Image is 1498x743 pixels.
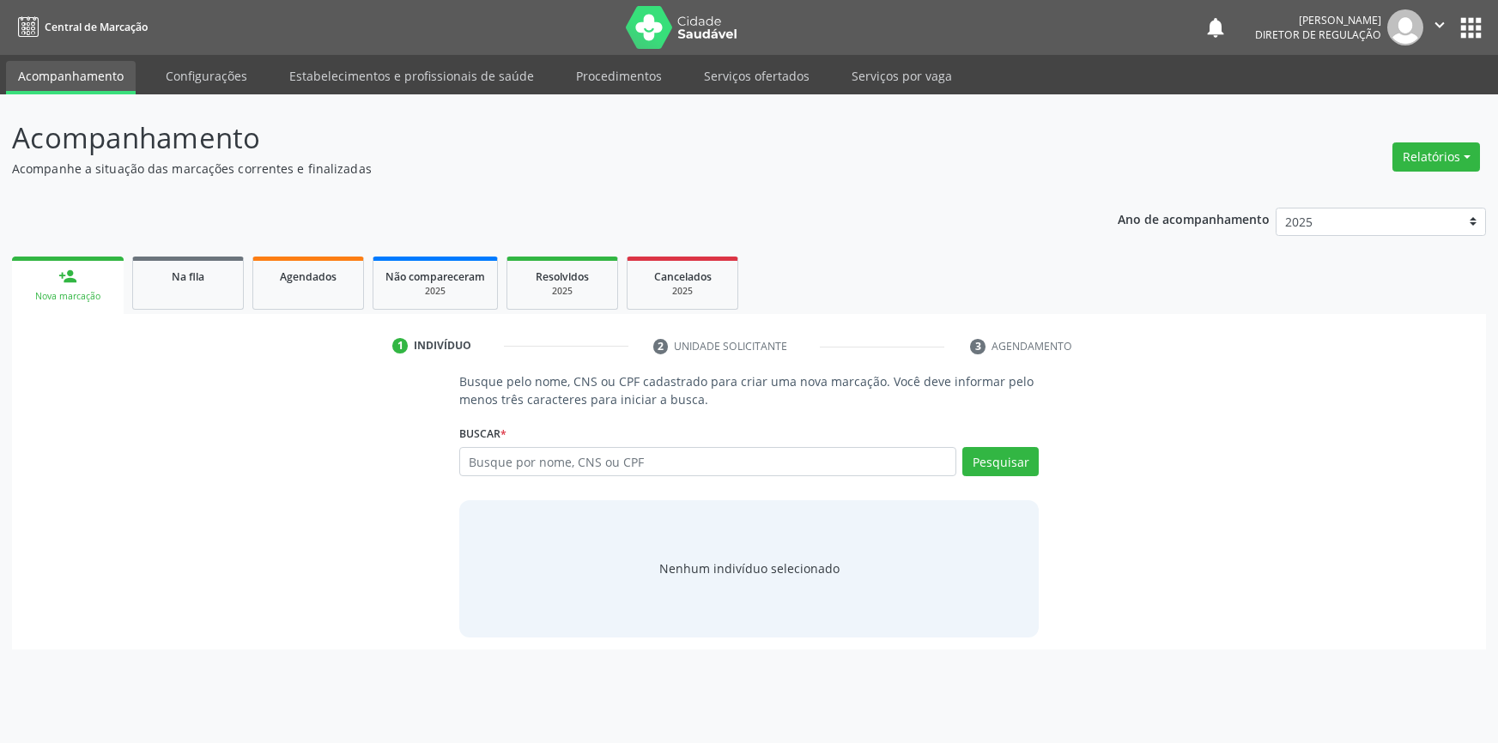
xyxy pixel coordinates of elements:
button: Relatórios [1392,142,1480,172]
a: Configurações [154,61,259,91]
span: Diretor de regulação [1255,27,1381,42]
button: Pesquisar [962,447,1039,476]
i:  [1430,15,1449,34]
a: Procedimentos [564,61,674,91]
p: Ano de acompanhamento [1118,208,1270,229]
div: 2025 [385,285,485,298]
a: Acompanhamento [6,61,136,94]
p: Acompanhe a situação das marcações correntes e finalizadas [12,160,1044,178]
input: Busque por nome, CNS ou CPF [459,447,957,476]
div: Nenhum indivíduo selecionado [659,559,840,577]
div: Indivíduo [414,338,471,353]
div: 1 [392,338,408,353]
p: Busque pelo nome, CNS ou CPF cadastrado para criar uma nova marcação. Você deve informar pelo men... [459,372,1040,408]
label: Buscar [459,420,506,447]
div: 2025 [519,285,605,298]
a: Serviços por vaga [840,61,964,91]
button:  [1423,9,1456,45]
div: 2025 [640,285,725,298]
span: Resolvidos [536,269,589,284]
span: Agendados [280,269,337,284]
img: img [1387,9,1423,45]
a: Serviços ofertados [692,61,822,91]
a: Central de Marcação [12,13,148,41]
button: apps [1456,13,1486,43]
button: notifications [1204,15,1228,39]
a: Estabelecimentos e profissionais de saúde [277,61,546,91]
span: Não compareceram [385,269,485,284]
span: Central de Marcação [45,20,148,34]
span: Na fila [172,269,204,284]
span: Cancelados [654,269,712,284]
div: [PERSON_NAME] [1255,13,1381,27]
div: Nova marcação [24,290,112,303]
p: Acompanhamento [12,117,1044,160]
div: person_add [58,267,77,286]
